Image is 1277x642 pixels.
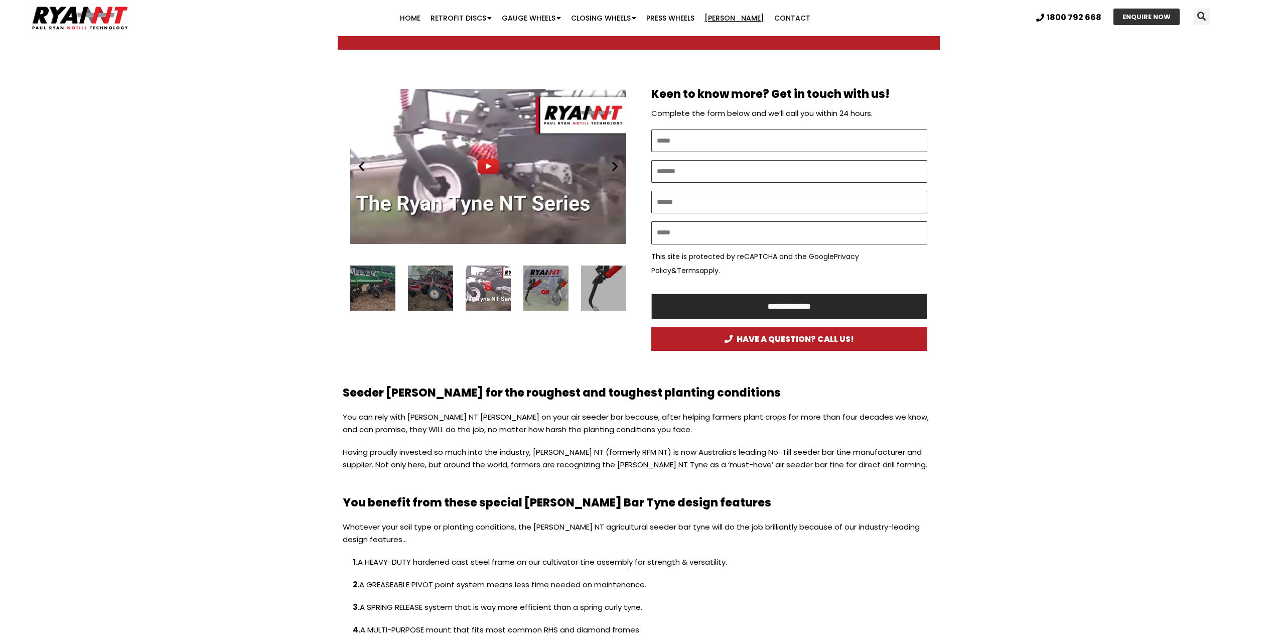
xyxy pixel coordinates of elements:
[343,521,935,556] p: Whatever your soil type or planting conditions, the [PERSON_NAME] NT agricultural seeder bar tyne...
[651,87,927,102] h2: Keen to know more? Get in touch with us!
[343,446,935,481] p: Having proudly invested so much into the industry, [PERSON_NAME] NT (formerly RFM NT) is now Aust...
[355,160,368,173] div: Previous slide
[651,327,927,351] a: HAVE A QUESTION? CALL US!
[497,8,566,28] a: Gauge Wheels
[350,80,626,253] div: Slides
[699,8,769,28] a: [PERSON_NAME]
[581,266,626,311] div: 3 / 16
[425,8,497,28] a: Retrofit Discs
[408,266,453,311] div: 16 / 16
[725,335,854,343] span: HAVE A QUESTION? CALL US!
[350,266,626,311] div: Slides Slides
[1036,14,1101,22] a: 1800 792 668
[651,249,927,278] p: This site is protected by reCAPTCHA and the Google & apply.
[343,386,935,401] h2: Seeder [PERSON_NAME] for the roughest and toughest planting conditions
[350,80,626,253] div: 1 / 16
[350,266,395,311] div: 15 / 16
[353,602,360,612] strong: 3.
[609,160,621,173] div: Next slide
[343,556,935,578] p: A HEAVY-DUTY hardened cast steel frame on our cultivator tine assembly for strength & versatility.
[353,624,360,635] strong: 4.
[353,557,358,567] strong: 1.
[1047,14,1101,22] span: 1800 792 668
[466,266,511,311] div: 1 / 16
[769,8,815,28] a: Contact
[1194,9,1210,25] div: Search
[466,266,511,311] div: Ryan-Tyne-Thumb
[30,3,130,34] img: Ryan NT logo
[1113,9,1180,25] a: ENQUIRE NOW
[1122,14,1171,20] span: ENQUIRE NOW
[395,8,425,28] a: Home
[641,8,699,28] a: Press Wheels
[343,578,935,601] p: A GREASEABLE PIVOT point system means less time needed on maintenance.
[677,266,699,276] a: Terms
[566,8,641,28] a: Closing Wheels
[248,8,963,28] nav: Menu
[523,266,569,311] div: 2 / 16
[651,251,859,276] a: Privacy Policy
[343,496,935,510] h2: You benefit from these special [PERSON_NAME] Bar Tyne design features
[343,411,935,446] p: You can rely with [PERSON_NAME] NT [PERSON_NAME] on your air seeder bar because, after helping fa...
[651,106,927,120] p: Complete the form below and we’ll call you within 24 hours.
[343,601,935,623] p: A SPRING RELEASE system that is way more efficient than a spring curly tyne.
[350,80,626,253] a: Ryan-Tyne-Thumb
[353,579,359,590] strong: 2.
